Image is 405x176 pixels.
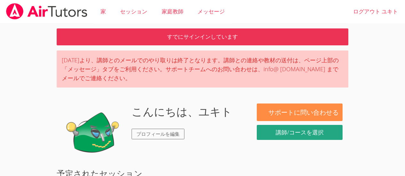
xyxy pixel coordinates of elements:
[62,103,126,167] img: default.png
[167,33,238,40] font: すでにサインインしています
[101,8,106,15] font: 家
[62,56,339,73] font: [DATE]より、講師とのメールでのやり取りは終了となります。講師との連絡や教材の送付は、ページ上部の「メッセージ」タブをご利用ください。サポートチームへのお問い合わせは、
[136,131,180,137] font: プロフィールを編集
[198,8,225,15] font: メッセージ
[132,129,184,139] a: プロフィールを編集
[257,125,342,140] a: 講師/コースを選択
[268,108,339,117] font: サポートに問い合わせる
[5,3,88,19] img: airtutors_banner-c4298cdbf04f3fff15de1276eac7730deb9818008684d7c2e4769d2f7ddbe033.png
[257,103,342,121] button: サポートに問い合わせる
[162,8,183,15] font: 家庭教師
[132,104,232,119] font: こんにちは、ユキト
[353,8,398,15] font: ログアウト ユキト
[276,128,324,136] font: 講師/コースを選択
[62,65,338,82] font: info@ [DOMAIN_NAME] までメールでご連絡ください
[120,8,147,15] font: セッション
[125,74,131,82] font: 。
